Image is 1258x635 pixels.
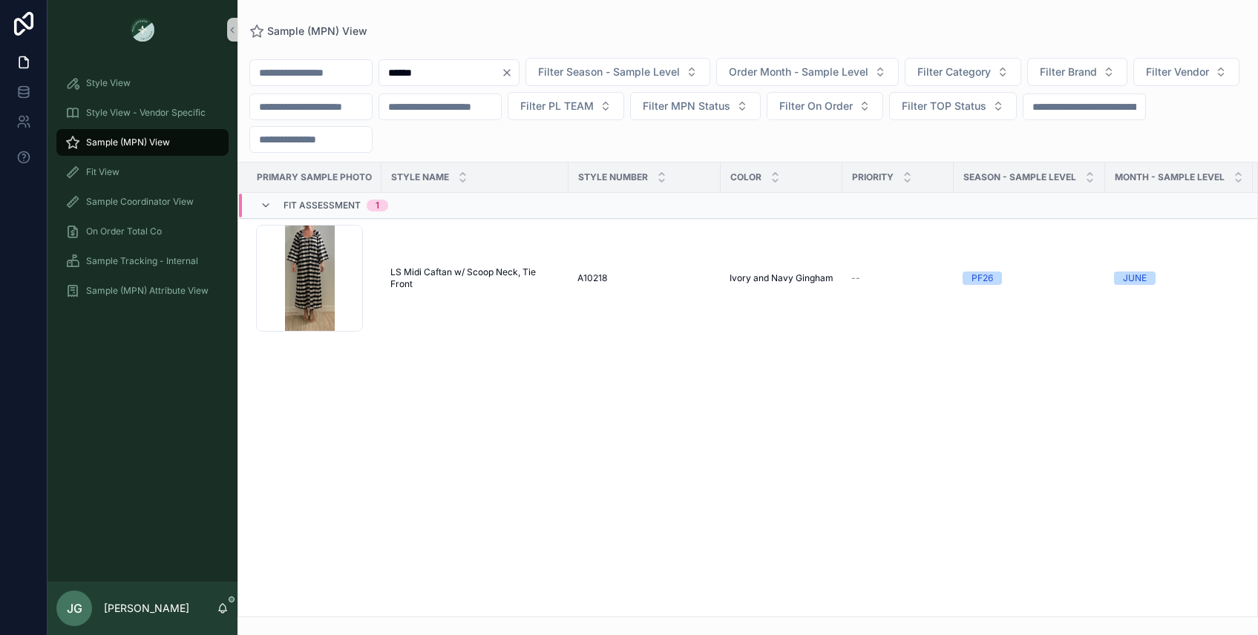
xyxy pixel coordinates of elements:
[56,218,229,245] a: On Order Total Co
[376,200,379,211] div: 1
[577,272,712,284] a: A10218
[643,99,730,113] span: Filter MPN Status
[86,77,131,89] span: Style View
[1115,171,1225,183] span: MONTH - SAMPLE LEVEL
[501,67,519,79] button: Clear
[56,248,229,274] a: Sample Tracking - Internal
[972,272,993,285] div: PF26
[578,171,648,183] span: Style Number
[889,92,1017,120] button: Select Button
[630,92,761,120] button: Select Button
[508,92,624,120] button: Select Button
[257,171,372,183] span: PRIMARY SAMPLE PHOTO
[56,70,229,96] a: Style View
[525,58,710,86] button: Select Button
[577,272,607,284] span: A10218
[852,171,894,183] span: PRIORITY
[56,277,229,304] a: Sample (MPN) Attribute View
[538,65,680,79] span: Filter Season - Sample Level
[86,285,209,297] span: Sample (MPN) Attribute View
[905,58,1021,86] button: Select Button
[730,272,833,284] a: Ivory and Navy Gingham
[284,200,361,211] span: Fit Assessment
[67,599,82,617] span: JG
[1114,272,1244,285] a: JUNE
[729,65,868,79] span: Order Month - Sample Level
[56,99,229,126] a: Style View - Vendor Specific
[86,136,170,148] span: Sample (MPN) View
[104,601,189,616] p: [PERSON_NAME]
[86,107,206,119] span: Style View - Vendor Specific
[1027,58,1127,86] button: Select Button
[1123,272,1147,285] div: JUNE
[917,65,991,79] span: Filter Category
[767,92,883,120] button: Select Button
[779,99,853,113] span: Filter On Order
[963,171,1076,183] span: Season - Sample Level
[56,188,229,215] a: Sample Coordinator View
[851,272,860,284] span: --
[56,129,229,156] a: Sample (MPN) View
[86,255,198,267] span: Sample Tracking - Internal
[520,99,594,113] span: Filter PL TEAM
[390,266,560,290] a: LS Midi Caftan w/ Scoop Neck, Tie Front
[249,24,367,39] a: Sample (MPN) View
[1146,65,1209,79] span: Filter Vendor
[963,272,1096,285] a: PF26
[267,24,367,39] span: Sample (MPN) View
[86,226,162,237] span: On Order Total Co
[1040,65,1097,79] span: Filter Brand
[730,171,761,183] span: Color
[716,58,899,86] button: Select Button
[86,196,194,208] span: Sample Coordinator View
[56,159,229,185] a: Fit View
[391,171,449,183] span: Style Name
[1133,58,1239,86] button: Select Button
[47,59,237,323] div: scrollable content
[131,18,154,42] img: App logo
[851,272,945,284] a: --
[86,166,119,178] span: Fit View
[902,99,986,113] span: Filter TOP Status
